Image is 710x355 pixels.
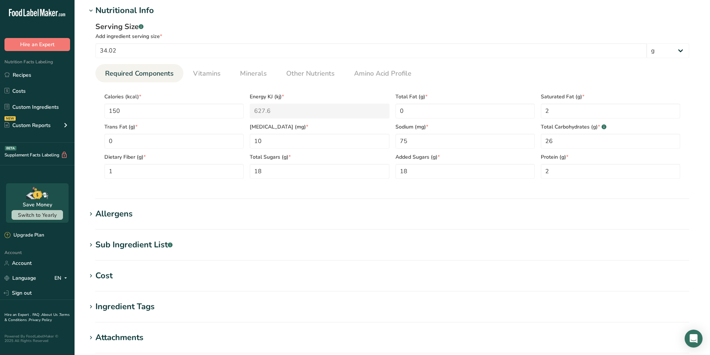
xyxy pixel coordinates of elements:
[5,146,16,150] div: BETA
[104,153,244,161] span: Dietary Fiber (g)
[95,32,689,40] div: Add ingredient serving size
[395,93,535,101] span: Total Fat (g)
[95,332,143,344] div: Attachments
[95,301,155,313] div: Ingredient Tags
[12,210,63,220] button: Switch to Yearly
[41,312,59,317] a: About Us .
[541,153,680,161] span: Protein (g)
[4,116,16,121] div: NEW
[95,270,113,282] div: Cost
[250,153,389,161] span: Total Sugars (g)
[95,43,647,58] input: Type your serving size here
[104,93,244,101] span: Calories (kcal)
[4,232,44,239] div: Upgrade Plan
[354,69,411,79] span: Amino Acid Profile
[95,21,689,32] div: Serving Size
[4,272,36,285] a: Language
[395,123,535,131] span: Sodium (mg)
[32,312,41,317] a: FAQ .
[250,93,389,101] span: Energy KJ (kj)
[54,274,70,283] div: EN
[685,330,703,348] div: Open Intercom Messenger
[193,69,221,79] span: Vitamins
[286,69,335,79] span: Other Nutrients
[541,93,680,101] span: Saturated Fat (g)
[23,201,52,209] div: Save Money
[4,312,31,317] a: Hire an Expert .
[104,123,244,131] span: Trans Fat (g)
[95,239,173,251] div: Sub Ingredient List
[541,123,680,131] span: Total Carbohydrates (g)
[18,212,57,219] span: Switch to Yearly
[240,69,267,79] span: Minerals
[4,312,70,323] a: Terms & Conditions .
[95,208,133,220] div: Allergens
[4,38,70,51] button: Hire an Expert
[105,69,174,79] span: Required Components
[395,153,535,161] span: Added Sugars (g)
[4,334,70,343] div: Powered By FoodLabelMaker © 2025 All Rights Reserved
[4,121,51,129] div: Custom Reports
[29,317,52,323] a: Privacy Policy
[250,123,389,131] span: [MEDICAL_DATA] (mg)
[95,4,154,17] div: Nutritional Info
